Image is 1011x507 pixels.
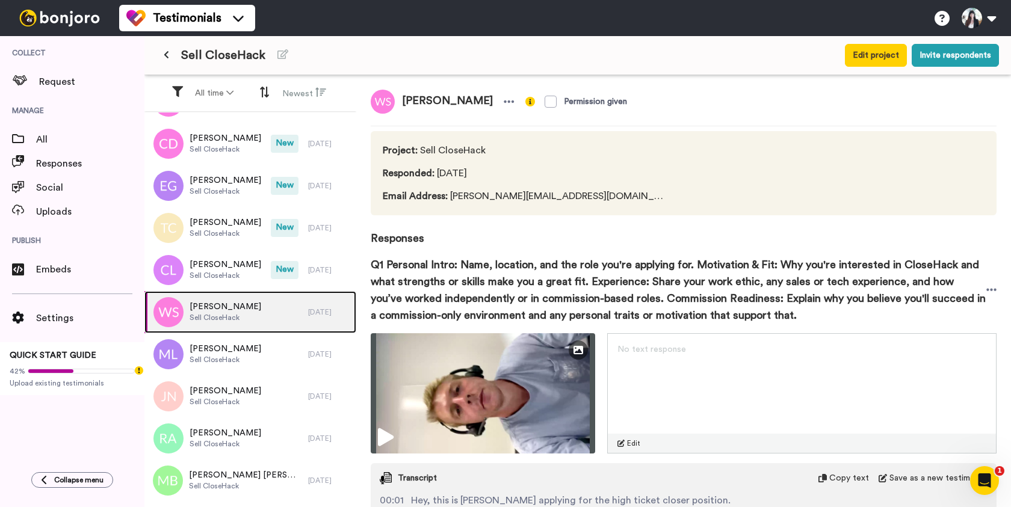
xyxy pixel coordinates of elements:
span: [PERSON_NAME] [190,259,261,271]
a: [PERSON_NAME]Sell CloseHack[DATE] [144,417,356,459]
span: Social [36,180,144,195]
span: [PERSON_NAME] [190,174,261,186]
img: cl.png [153,255,184,285]
img: cd.png [153,129,184,159]
span: Upload existing testimonials [10,378,135,388]
span: Responses [371,215,997,247]
span: Collapse menu [54,475,104,485]
span: Sell CloseHack [190,229,261,238]
img: bj-logo-header-white.svg [14,10,105,26]
span: Responded : [383,168,434,178]
span: Save as a new testimonial [889,472,988,484]
span: All [36,132,144,147]
span: Responses [36,156,144,171]
span: Sell CloseHack [189,481,302,491]
img: mb.png [153,466,183,496]
img: jn.png [153,381,184,411]
span: [PERSON_NAME] [190,385,261,397]
div: [DATE] [308,392,350,401]
span: Copy text [829,472,869,484]
span: Email Address : [383,191,448,201]
span: Sell CloseHack [190,397,261,407]
div: [DATE] [308,265,350,275]
iframe: Intercom live chat [970,466,999,495]
img: ws.png [371,90,395,114]
img: transcript.svg [380,472,392,484]
div: [DATE] [308,476,350,485]
a: [PERSON_NAME]Sell CloseHackNew[DATE] [144,207,356,249]
img: ce2b4e8a-fad5-4db6-af1c-8ec3b6f5d5b9-thumbnail_full-1758304968.jpg [371,333,595,453]
img: eg.png [153,171,184,201]
img: tm-color.svg [126,8,146,28]
span: Embeds [36,262,144,277]
div: Tooltip anchor [134,365,144,376]
span: New [271,261,298,279]
span: [PERSON_NAME] [190,132,261,144]
span: [PERSON_NAME] [190,301,261,313]
span: 42% [10,366,25,376]
span: Sell CloseHack [190,313,261,322]
button: Collapse menu [31,472,113,488]
span: Sell CloseHack [190,271,261,280]
span: Request [39,75,144,89]
img: info-yellow.svg [525,97,535,106]
span: New [271,177,298,195]
span: [PERSON_NAME] [190,343,261,355]
span: Sell CloseHack [190,355,261,364]
img: ra.png [153,423,184,453]
div: [DATE] [308,434,350,443]
span: [PERSON_NAME] [190,427,261,439]
a: [PERSON_NAME] [PERSON_NAME]Sell CloseHack[DATE] [144,459,356,502]
span: Q1 Personal Intro: Name, location, and the role you're applying for. Motivation & Fit: Why you're... [371,256,986,324]
span: Sell CloseHack [383,143,667,158]
div: [DATE] [308,181,350,191]
span: New [271,219,298,237]
span: New [271,135,298,153]
img: ml.png [153,339,184,369]
button: Edit project [845,44,907,67]
span: [PERSON_NAME][EMAIL_ADDRESS][DOMAIN_NAME] [383,189,667,203]
span: Sell CloseHack [181,47,265,64]
button: Newest [275,82,333,105]
div: [DATE] [308,223,350,233]
div: [DATE] [308,307,350,317]
a: [PERSON_NAME]Sell CloseHack[DATE] [144,333,356,375]
div: Permission given [564,96,627,108]
span: 1 [995,466,1004,476]
img: tc.png [153,213,184,243]
span: Settings [36,311,144,325]
a: [PERSON_NAME]Sell CloseHackNew[DATE] [144,123,356,165]
a: [PERSON_NAME]Sell CloseHackNew[DATE] [144,249,356,291]
img: ws.png [153,297,184,327]
span: QUICK START GUIDE [10,351,96,360]
div: [DATE] [308,139,350,149]
span: Edit [627,438,640,448]
span: Testimonials [153,10,221,26]
a: [PERSON_NAME]Sell CloseHackNew[DATE] [144,165,356,207]
a: [PERSON_NAME]Sell CloseHack[DATE] [144,291,356,333]
span: Sell CloseHack [190,186,261,196]
span: Project : [383,146,418,155]
span: [PERSON_NAME] [PERSON_NAME] [189,469,302,481]
a: [PERSON_NAME]Sell CloseHack[DATE] [144,375,356,417]
span: No text response [617,345,686,354]
span: Transcript [398,472,437,484]
span: Uploads [36,204,144,219]
span: Sell CloseHack [190,439,261,449]
span: [DATE] [383,166,667,180]
button: Invite respondents [912,44,999,67]
div: [DATE] [308,349,350,359]
span: Sell CloseHack [190,144,261,154]
span: [PERSON_NAME] [190,217,261,229]
button: All time [188,82,241,104]
span: [PERSON_NAME] [395,90,500,114]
